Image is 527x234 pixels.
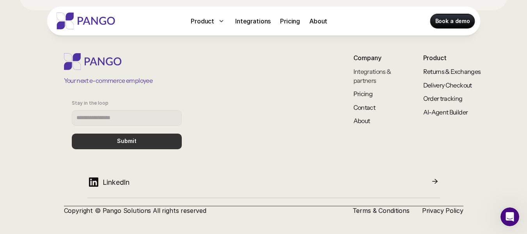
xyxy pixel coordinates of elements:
p: Your next e-commerce employee [64,76,153,85]
p: Product [423,53,486,63]
p: Copyright © Pango Solutions All rights reserved [64,206,340,215]
a: Returns & Exchanges [423,68,481,75]
a: Pricing [353,90,373,98]
iframe: Intercom live chat [500,207,519,226]
p: About [309,16,327,26]
p: Product [191,16,214,26]
p: Book a demo [435,17,470,25]
p: Pricing [280,16,300,26]
a: Terms & Conditions [353,207,410,214]
a: Delivery Checkout [423,81,472,89]
a: Contact [353,104,376,111]
p: LinkedIn [103,177,130,188]
button: Submit [72,134,182,149]
a: Book a demo [431,14,475,28]
p: Company [353,53,396,63]
a: Integrations [232,15,274,27]
a: Pricing [277,15,303,27]
a: About [306,15,330,27]
p: Stay in the loop [72,100,108,106]
a: AI-Agent Builder [423,108,468,116]
p: Integrations [235,16,271,26]
a: Integrations & partners [353,68,392,84]
input: Stay in the loop [72,110,182,126]
a: Privacy Policy [422,207,463,214]
a: LinkedIn [87,173,440,198]
p: Submit [117,138,137,145]
a: Order tracking [423,95,463,102]
a: About [353,117,370,125]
